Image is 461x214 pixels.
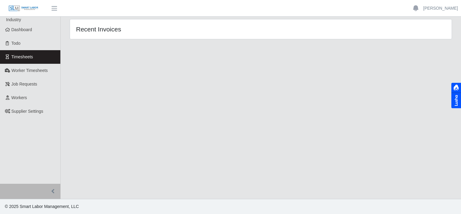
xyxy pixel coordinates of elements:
span: Supplier Settings [11,109,43,114]
span: Job Requests [11,82,37,86]
span: Workers [11,95,27,100]
span: Industry [6,17,21,22]
a: [PERSON_NAME] [423,5,458,11]
span: © 2025 Smart Labor Management, LLC [5,204,79,209]
span: Timesheets [11,54,33,59]
span: Todo [11,41,21,46]
h4: Recent Invoices [76,25,225,33]
span: Dashboard [11,27,32,32]
img: SLM Logo [8,5,39,12]
span: Worker Timesheets [11,68,48,73]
